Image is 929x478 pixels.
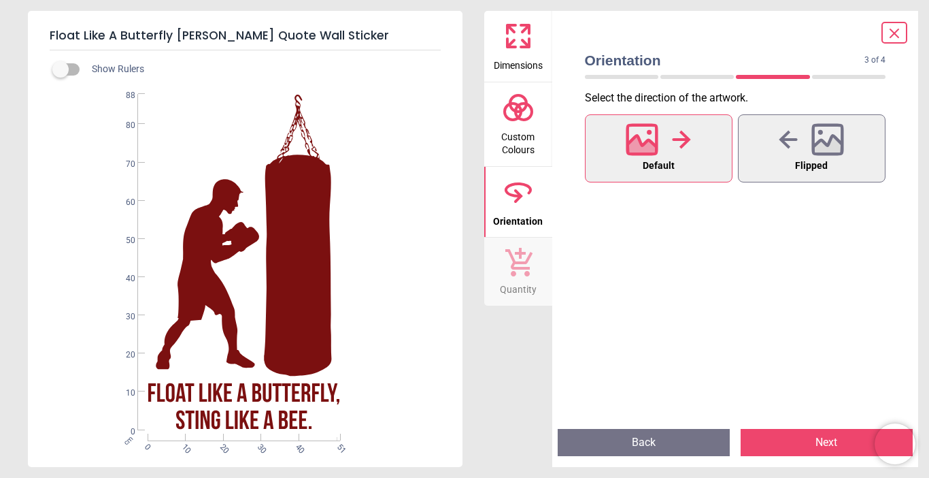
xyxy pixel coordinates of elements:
[122,434,134,446] span: cm
[109,273,135,285] span: 40
[109,90,135,101] span: 88
[50,22,441,50] h5: Float Like A Butterfly [PERSON_NAME] Quote Wall Sticker
[864,54,885,66] span: 3 of 4
[484,82,552,166] button: Custom Colours
[585,91,897,106] p: Select the direction of the artwork .
[109,235,135,246] span: 50
[109,159,135,170] span: 70
[179,442,188,451] span: 10
[334,442,343,451] span: 51
[741,429,913,456] button: Next
[109,120,135,131] span: 80
[141,442,150,451] span: 0
[585,50,865,70] span: Orientation
[484,238,552,306] button: Quantity
[292,442,301,451] span: 40
[795,157,828,175] span: Flipped
[486,124,551,157] span: Custom Colours
[109,349,135,361] span: 20
[109,311,135,323] span: 30
[585,114,732,182] button: Default
[484,11,552,82] button: Dimensions
[493,208,543,229] span: Orientation
[875,424,915,464] iframe: Brevo live chat
[500,276,537,297] span: Quantity
[109,197,135,208] span: 60
[217,442,226,451] span: 20
[494,52,543,73] span: Dimensions
[558,429,730,456] button: Back
[109,426,135,438] span: 0
[255,442,264,451] span: 30
[61,61,462,78] div: Show Rulers
[643,157,675,175] span: Default
[738,114,885,182] button: Flipped
[484,167,552,238] button: Orientation
[109,387,135,399] span: 10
